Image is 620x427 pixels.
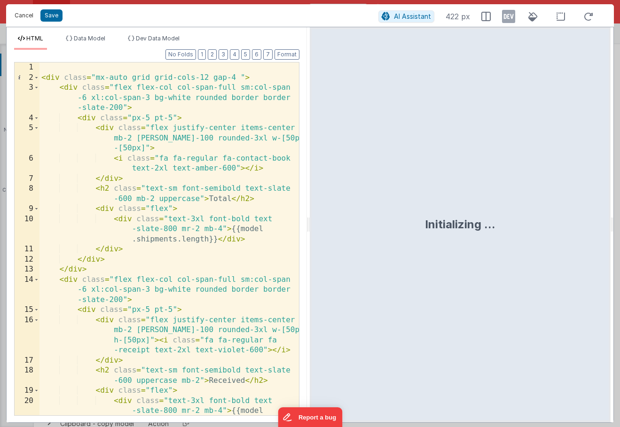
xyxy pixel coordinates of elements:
div: 19 [15,386,39,396]
button: No Folds [165,49,196,60]
div: 2 [15,73,39,83]
button: 1 [198,49,206,60]
button: Cancel [10,9,38,22]
div: 4 [15,113,39,124]
button: 7 [263,49,273,60]
iframe: Marker.io feedback button [278,407,342,427]
span: Data Model [74,35,105,42]
div: 8 [15,184,39,204]
span: AI Assistant [394,12,431,20]
div: 11 [15,244,39,255]
div: 9 [15,204,39,214]
button: 3 [219,49,228,60]
button: AI Assistant [378,10,434,23]
div: 7 [15,174,39,184]
span: 422 px [446,11,470,22]
div: Initializing ... [425,217,495,232]
div: 16 [15,315,39,356]
div: 13 [15,264,39,275]
div: 6 [15,154,39,174]
button: Format [275,49,299,60]
button: 5 [241,49,250,60]
div: 10 [15,214,39,245]
div: 17 [15,356,39,366]
button: 4 [230,49,239,60]
div: 12 [15,255,39,265]
div: 18 [15,365,39,386]
div: 5 [15,123,39,154]
div: 1 [15,62,39,73]
div: 15 [15,305,39,315]
span: Dev Data Model [136,35,180,42]
div: 3 [15,83,39,113]
span: HTML [26,35,43,42]
button: 6 [252,49,261,60]
button: Save [40,9,63,22]
div: 14 [15,275,39,305]
button: 2 [208,49,217,60]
